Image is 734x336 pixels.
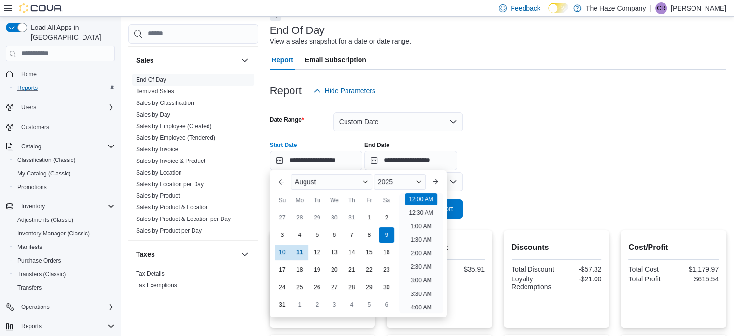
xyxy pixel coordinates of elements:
[136,56,237,65] button: Sales
[136,215,231,223] span: Sales by Product & Location per Day
[14,214,77,226] a: Adjustments (Classic)
[309,279,325,295] div: day-26
[17,216,73,224] span: Adjustments (Classic)
[292,227,307,243] div: day-4
[449,178,457,186] button: Open list of options
[14,228,94,239] a: Inventory Manager (Classic)
[136,192,180,200] span: Sales by Product
[10,167,119,180] button: My Catalog (Classic)
[17,102,40,113] button: Users
[379,192,394,208] div: Sa
[364,151,457,170] input: Press the down key to open a popover containing a calendar.
[136,88,174,95] a: Itemized Sales
[628,265,671,273] div: Total Cost
[14,255,65,266] a: Purchase Orders
[511,3,540,13] span: Feedback
[361,262,377,278] div: day-22
[344,279,360,295] div: day-28
[14,181,51,193] a: Promotions
[17,201,115,212] span: Inventory
[136,270,165,278] span: Tax Details
[136,146,178,153] a: Sales by Invoice
[17,284,42,292] span: Transfers
[512,242,602,253] h2: Discounts
[379,262,394,278] div: day-23
[136,158,205,164] a: Sales by Invoice & Product
[136,88,174,95] span: Itemized Sales
[136,204,209,211] a: Sales by Product & Location
[14,282,45,293] a: Transfers
[548,13,549,14] span: Dark Mode
[275,262,290,278] div: day-17
[344,192,360,208] div: Th
[136,282,177,289] a: Tax Exemptions
[17,68,115,80] span: Home
[406,220,435,232] li: 1:00 AM
[14,268,115,280] span: Transfers (Classic)
[17,69,41,80] a: Home
[10,281,119,294] button: Transfers
[548,3,568,13] input: Dark Mode
[17,141,45,152] button: Catalog
[309,245,325,260] div: day-12
[17,321,45,332] button: Reports
[275,297,290,312] div: day-31
[327,192,342,208] div: We
[628,275,671,283] div: Total Profit
[21,303,50,311] span: Operations
[379,279,394,295] div: day-30
[136,122,212,130] span: Sales by Employee (Created)
[21,203,45,210] span: Inventory
[2,200,119,213] button: Inventory
[14,214,115,226] span: Adjustments (Classic)
[291,174,372,190] div: Button. Open the month selector. August is currently selected.
[10,153,119,167] button: Classification (Classic)
[333,112,463,131] button: Custom Date
[270,141,297,149] label: Start Date
[275,227,290,243] div: day-3
[405,207,437,219] li: 12:30 AM
[327,227,342,243] div: day-6
[512,275,554,291] div: Loyalty Redemptions
[14,154,115,166] span: Classification (Classic)
[10,227,119,240] button: Inventory Manager (Classic)
[275,279,290,295] div: day-24
[136,146,178,153] span: Sales by Invoice
[136,249,155,259] h3: Taxes
[136,134,215,142] span: Sales by Employee (Tendered)
[406,288,435,300] li: 3:30 AM
[558,275,601,283] div: -$21.00
[292,210,307,225] div: day-28
[128,74,258,240] div: Sales
[14,168,115,179] span: My Catalog (Classic)
[628,242,719,253] h2: Cost/Profit
[10,81,119,95] button: Reports
[10,267,119,281] button: Transfers (Classic)
[292,245,307,260] div: day-11
[309,227,325,243] div: day-5
[361,297,377,312] div: day-5
[2,140,119,153] button: Catalog
[274,209,395,313] div: August, 2025
[14,282,115,293] span: Transfers
[406,275,435,286] li: 3:00 AM
[295,178,316,186] span: August
[17,257,61,264] span: Purchase Orders
[17,201,49,212] button: Inventory
[136,180,204,188] span: Sales by Location per Day
[136,281,177,289] span: Tax Exemptions
[17,243,42,251] span: Manifests
[327,279,342,295] div: day-27
[406,261,435,273] li: 2:30 AM
[344,245,360,260] div: day-14
[14,154,80,166] a: Classification (Classic)
[292,297,307,312] div: day-1
[399,193,443,313] ul: Time
[21,71,37,78] span: Home
[558,265,601,273] div: -$57.32
[379,210,394,225] div: day-2
[17,170,71,177] span: My Catalog (Classic)
[361,210,377,225] div: day-1
[136,157,205,165] span: Sales by Invoice & Product
[309,297,325,312] div: day-2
